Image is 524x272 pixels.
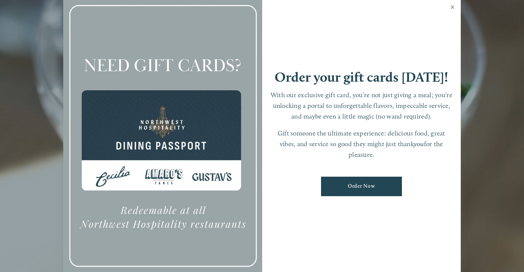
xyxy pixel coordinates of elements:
[270,128,454,160] p: Gift someone the ultimate experience: delicious food, great vibes, and service so good they might...
[275,70,448,84] h1: Order your gift cards [DATE]!
[321,177,402,196] a: Order Now
[270,90,454,121] p: With our exclusive gift card, you’re not just giving a meal; you’re unlocking a portal to unforge...
[414,140,424,148] em: you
